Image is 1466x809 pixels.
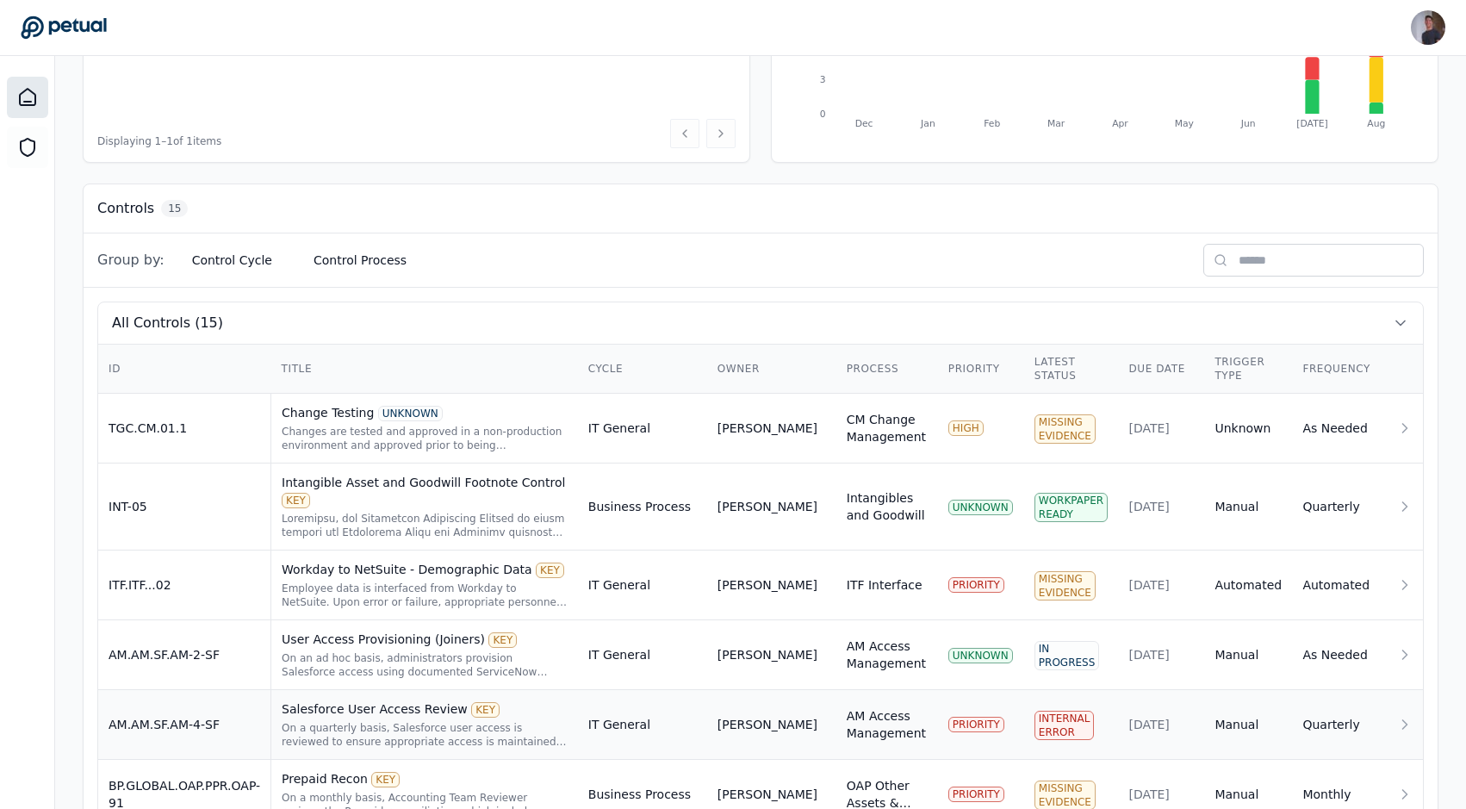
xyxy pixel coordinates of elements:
tspan: 3 [820,74,826,85]
div: In Progress [1034,641,1099,670]
div: ITF Interface [847,576,922,594]
tspan: Apr [1112,118,1128,129]
div: Salesforce User Access Review [282,700,568,718]
div: PRIORITY [948,787,1004,802]
div: HIGH [948,420,984,436]
div: KEY [282,493,310,508]
div: CM Change Management [847,411,928,445]
div: UNKNOWN [948,500,1013,515]
div: On a quarterly basis, Salesforce user access is reviewed to ensure appropriate access is maintain... [282,721,568,749]
div: Employee data is interfaced from Workday to NetSuite. Upon error or failure, appropriate personne... [282,582,568,609]
div: Missing Evidence [1034,571,1096,601]
td: As Needed [1292,620,1393,690]
td: Manual [1204,464,1292,551]
a: Dashboard [7,77,48,118]
tspan: Jun [1240,118,1256,129]
div: UNKNOWN [378,406,443,421]
div: Changes are tested and approved in a non-production environment and approved prior to being imple... [282,425,568,452]
tspan: [DATE] [1296,118,1327,129]
td: Unknown [1204,394,1292,464]
td: As Needed [1292,394,1393,464]
th: Latest Status [1024,345,1119,394]
tspan: Jan [920,118,935,129]
div: Quarterly, the Functional Accounting Manager or above reviews the Intangible Asset and Goodwill f... [282,512,568,539]
button: Control Cycle [178,245,286,276]
td: Automated [1292,551,1393,620]
div: [PERSON_NAME] [717,716,817,733]
div: [PERSON_NAME] [717,576,817,594]
div: UNKNOWN [948,648,1013,663]
th: Cycle [578,345,707,394]
td: Manual [1204,690,1292,760]
td: IT General [578,620,707,690]
th: Due Date [1118,345,1204,394]
div: Workday to NetSuite - Demographic Data [282,561,568,578]
td: Business Process [578,464,707,551]
td: IT General [578,690,707,760]
div: [DATE] [1128,716,1194,733]
td: IT General [578,394,707,464]
span: All Controls (15) [112,313,223,333]
td: AM.AM.SF.AM-2-SF [98,620,271,690]
td: ITF.ITF...02 [98,551,271,620]
td: INT-05 [98,464,271,551]
a: Go to Dashboard [21,16,107,40]
th: Process [836,345,938,394]
div: [DATE] [1128,420,1194,437]
td: TGC.CM.01.1 [98,394,271,464]
div: [DATE] [1128,498,1194,515]
div: [DATE] [1128,786,1194,803]
a: SOC [7,127,48,168]
div: [PERSON_NAME] [717,420,817,437]
th: Trigger Type [1204,345,1292,394]
td: Automated [1204,551,1292,620]
tspan: Feb [984,118,1000,129]
div: Internal Error [1034,711,1095,740]
div: [PERSON_NAME] [717,786,817,803]
th: Title [271,345,578,394]
th: ID [98,345,271,394]
div: Workpaper Ready [1034,493,1108,522]
th: Owner [707,345,836,394]
tspan: May [1175,118,1195,129]
div: User Access Provisioning (Joiners) [282,631,568,648]
div: PRIORITY [948,577,1004,593]
img: Andrew Li [1411,10,1445,45]
td: AM.AM.SF.AM-4-SF [98,690,271,760]
div: KEY [471,702,500,718]
div: Prepaid Recon [282,770,568,787]
div: [DATE] [1128,576,1194,594]
th: Priority [938,345,1024,394]
tspan: Mar [1047,118,1065,129]
div: KEY [371,772,400,787]
div: KEY [488,632,517,648]
div: Change Testing [282,404,568,421]
h3: Controls [97,198,154,219]
div: AM Access Management [847,707,928,742]
div: Intangible Asset and Goodwill Footnote Control [282,474,568,508]
button: Control Process [300,245,420,276]
td: Manual [1204,620,1292,690]
div: [PERSON_NAME] [717,646,817,663]
div: [DATE] [1128,646,1194,663]
span: Displaying 1– 1 of 1 items [97,134,221,148]
div: AM Access Management [847,638,928,672]
tspan: 0 [820,109,826,120]
div: Intangibles and Goodwill [847,489,928,524]
th: Frequency [1292,345,1393,394]
td: Quarterly [1292,464,1393,551]
div: Missing Evidence [1034,414,1096,444]
tspan: Aug [1367,118,1385,129]
div: [PERSON_NAME] [717,498,817,515]
div: On an ad hoc basis, administrators provision Salesforce access using documented ServiceNow approv... [282,651,568,679]
td: Quarterly [1292,690,1393,760]
span: 15 [161,200,188,217]
tspan: Dec [855,118,873,129]
div: KEY [536,563,564,578]
td: IT General [578,551,707,620]
span: Group by: [97,250,165,271]
div: PRIORITY [948,717,1004,732]
button: All Controls (15) [98,302,1423,344]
